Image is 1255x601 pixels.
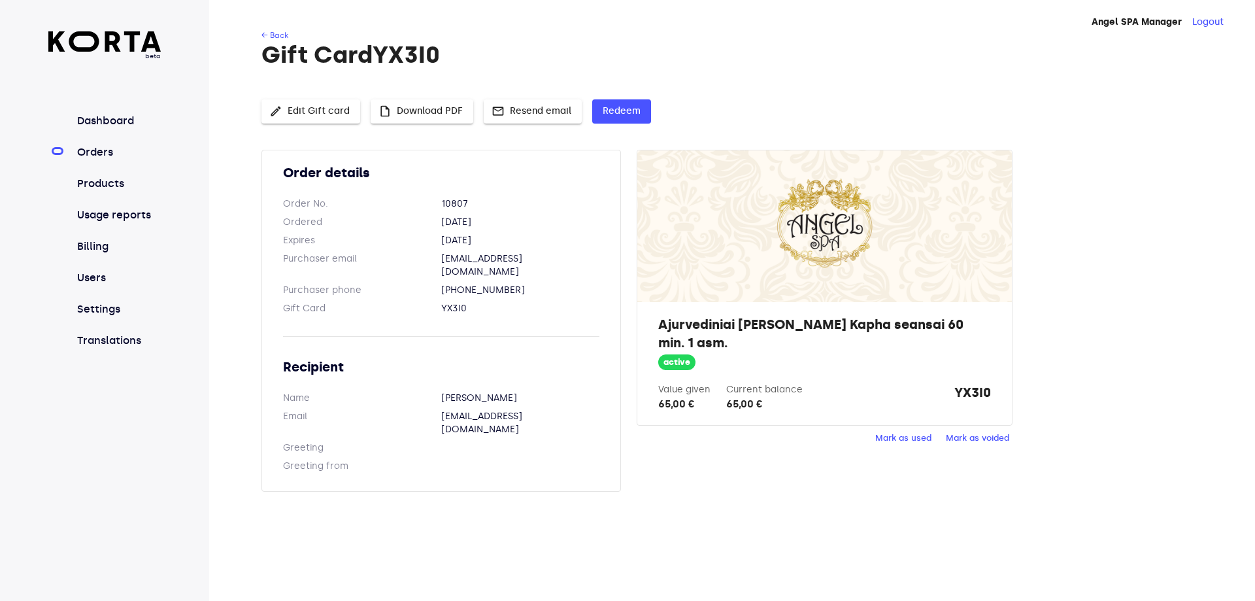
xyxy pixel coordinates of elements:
a: Translations [75,333,161,349]
a: Settings [75,301,161,317]
h1: Gift Card YX3I0 [261,42,1200,68]
div: 65,00 € [726,396,803,412]
dt: Greeting [283,441,441,455]
strong: Angel SPA Manager [1092,16,1182,27]
label: Current balance [726,384,803,395]
a: Billing [75,239,161,254]
a: Edit Gift card [261,104,360,115]
button: Download PDF [371,99,473,124]
img: Korta [48,31,161,52]
dd: YX3I0 [441,302,599,315]
dt: Purchaser phone [283,284,441,297]
button: Mark as used [872,428,935,449]
h2: Order details [283,163,599,182]
dd: [DATE] [441,234,599,247]
span: edit [269,105,282,118]
a: Products [75,176,161,192]
div: 65,00 € [658,396,711,412]
span: active [658,356,695,369]
a: Usage reports [75,207,161,223]
dt: Name [283,392,441,405]
span: Mark as used [875,431,931,446]
dd: [PERSON_NAME] [441,392,599,405]
h2: Ajurvediniai [PERSON_NAME] Kapha seansai 60 min. 1 asm. [658,315,990,352]
h2: Recipient [283,358,599,376]
dt: Ordered [283,216,441,229]
span: Edit Gift card [272,103,350,120]
dt: Email [283,410,441,436]
dt: Expires [283,234,441,247]
a: Users [75,270,161,286]
span: insert_drive_file [378,105,392,118]
span: Mark as voided [946,431,1009,446]
dt: Order No. [283,197,441,211]
span: beta [48,52,161,61]
dt: Greeting from [283,460,441,473]
strong: YX3I0 [954,383,991,412]
dt: Purchaser email [283,252,441,279]
a: ← Back [261,31,288,40]
dd: 10807 [441,197,599,211]
dd: [EMAIL_ADDRESS][DOMAIN_NAME] [441,252,599,279]
button: Mark as voided [943,428,1012,449]
dt: Gift Card [283,302,441,315]
span: Download PDF [381,103,463,120]
span: Redeem [603,103,641,120]
label: Value given [658,384,711,395]
button: Redeem [592,99,651,124]
dd: [DATE] [441,216,599,229]
a: Orders [75,145,161,160]
button: Resend email [484,99,582,124]
span: mail [492,105,505,118]
button: Logout [1192,16,1224,29]
a: beta [48,31,161,61]
dd: [PHONE_NUMBER] [441,284,599,297]
a: Dashboard [75,113,161,129]
span: Resend email [494,103,571,120]
button: Edit Gift card [261,99,360,124]
dd: [EMAIL_ADDRESS][DOMAIN_NAME] [441,410,599,436]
